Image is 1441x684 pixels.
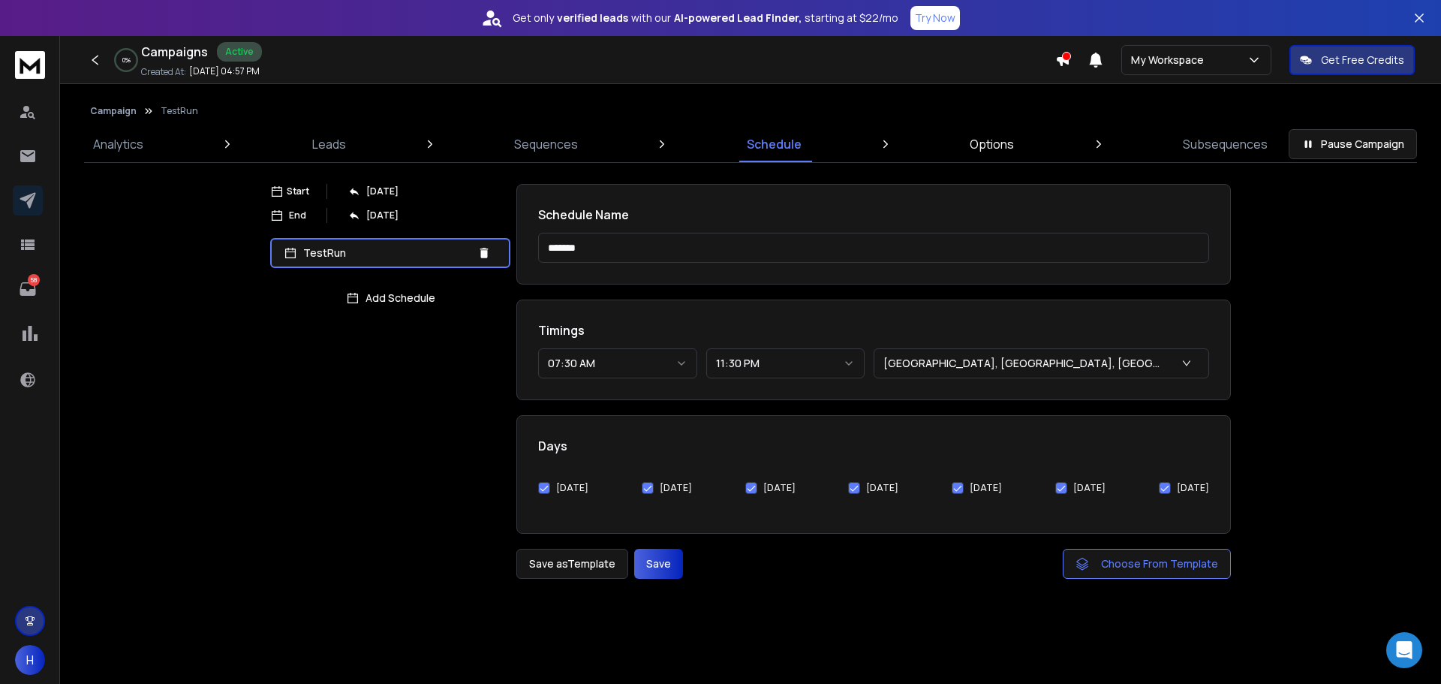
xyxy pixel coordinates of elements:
[747,135,802,153] p: Schedule
[970,135,1014,153] p: Options
[312,135,346,153] p: Leads
[538,348,697,378] button: 07:30 AM
[970,482,1002,494] label: [DATE]
[15,51,45,79] img: logo
[13,274,43,304] a: 58
[289,209,306,221] p: End
[866,482,898,494] label: [DATE]
[883,356,1168,371] p: [GEOGRAPHIC_DATA], [GEOGRAPHIC_DATA], [GEOGRAPHIC_DATA] (UTC+7:00)
[122,56,131,65] p: 0 %
[141,43,208,61] h1: Campaigns
[84,126,152,162] a: Analytics
[660,482,692,494] label: [DATE]
[910,6,960,30] button: Try Now
[556,482,588,494] label: [DATE]
[538,321,1209,339] h1: Timings
[1289,129,1417,159] button: Pause Campaign
[961,126,1023,162] a: Options
[634,549,683,579] button: Save
[1131,53,1210,68] p: My Workspace
[1386,632,1422,668] div: Open Intercom Messenger
[15,645,45,675] button: H
[366,185,399,197] p: [DATE]
[1321,53,1404,68] p: Get Free Credits
[915,11,955,26] p: Try Now
[303,126,355,162] a: Leads
[93,135,143,153] p: Analytics
[514,135,578,153] p: Sequences
[674,11,802,26] strong: AI-powered Lead Finder,
[28,274,40,286] p: 58
[270,283,510,313] button: Add Schedule
[538,437,1209,455] h1: Days
[141,66,186,78] p: Created At:
[513,11,898,26] p: Get only with our starting at $22/mo
[738,126,811,162] a: Schedule
[287,185,309,197] p: Start
[538,206,1209,224] h1: Schedule Name
[303,246,471,261] p: TestRun
[161,105,198,117] p: TestRun
[763,482,796,494] label: [DATE]
[557,11,628,26] strong: verified leads
[516,549,628,579] button: Save asTemplate
[90,105,137,117] button: Campaign
[217,42,262,62] div: Active
[189,65,260,77] p: [DATE] 04:57 PM
[1174,126,1277,162] a: Subsequences
[1183,135,1268,153] p: Subsequences
[1289,45,1415,75] button: Get Free Credits
[1101,556,1218,571] span: Choose From Template
[1063,549,1231,579] button: Choose From Template
[366,209,399,221] p: [DATE]
[1177,482,1209,494] label: [DATE]
[505,126,587,162] a: Sequences
[706,348,865,378] button: 11:30 PM
[1073,482,1106,494] label: [DATE]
